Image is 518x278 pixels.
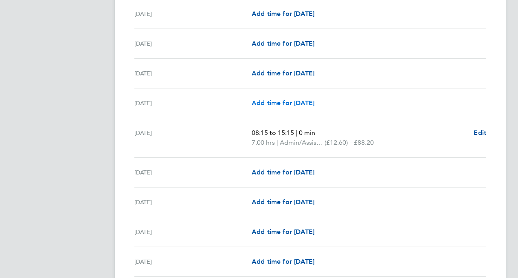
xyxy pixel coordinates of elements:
div: [DATE] [134,227,252,237]
span: 0 min [299,129,315,137]
span: 08:15 to 15:15 [252,129,294,137]
a: Edit [474,128,486,138]
span: Add time for [DATE] [252,198,314,206]
span: Admin/Assistant Coach Rate [280,138,325,148]
div: [DATE] [134,128,252,148]
span: Add time for [DATE] [252,258,314,265]
div: [DATE] [134,9,252,19]
a: Add time for [DATE] [252,168,314,177]
a: Add time for [DATE] [252,39,314,49]
a: Add time for [DATE] [252,98,314,108]
span: | [277,139,278,146]
div: [DATE] [134,168,252,177]
div: [DATE] [134,68,252,78]
a: Add time for [DATE] [252,197,314,207]
div: [DATE] [134,98,252,108]
div: [DATE] [134,39,252,49]
a: Add time for [DATE] [252,227,314,237]
div: [DATE] [134,257,252,267]
span: (£12.60) = [325,139,354,146]
a: Add time for [DATE] [252,68,314,78]
a: Add time for [DATE] [252,9,314,19]
span: 7.00 hrs [252,139,275,146]
span: Add time for [DATE] [252,168,314,176]
a: Add time for [DATE] [252,257,314,267]
span: £88.20 [354,139,374,146]
div: [DATE] [134,197,252,207]
span: Add time for [DATE] [252,40,314,47]
span: Add time for [DATE] [252,10,314,18]
span: Add time for [DATE] [252,69,314,77]
span: | [296,129,297,137]
span: Edit [474,129,486,137]
span: Add time for [DATE] [252,99,314,107]
span: Add time for [DATE] [252,228,314,236]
